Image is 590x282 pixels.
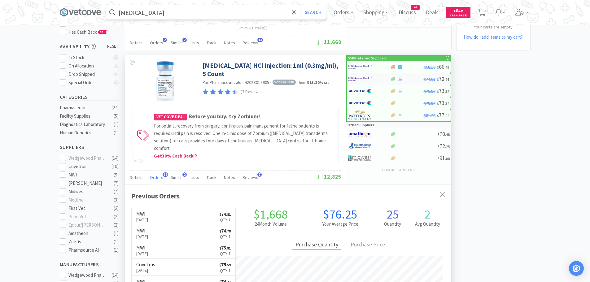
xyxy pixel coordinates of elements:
span: . 32 [444,89,449,94]
h2: Avg Quantity [410,220,445,228]
strong: $13.30 / vial [307,80,329,85]
h2: 24 Month Volume [236,220,305,228]
span: $ [219,212,221,217]
span: 7 [257,172,262,177]
a: MWI[DATE]$75.81Qty:1 [132,242,236,259]
span: $ [438,144,439,149]
img: 77fca1acd8b6420a9015268ca798ef17_1.png [348,86,372,96]
span: $ [219,263,221,267]
p: Qty: 1 [219,216,231,223]
span: 77 [437,111,449,119]
div: [PERSON_NAME] [68,180,107,187]
div: ( 3 ) [114,196,119,204]
div: ( 9 ) [114,171,119,179]
div: Ad [134,158,143,163]
h2: Quantity [375,220,410,228]
span: . 78 [226,229,231,233]
span: 2 [163,38,167,42]
span: Par Pharmaceuticals [203,80,242,85]
span: 70 [438,130,450,137]
a: MWI[DATE]$74.78Qty:1 [132,225,236,242]
div: ( 7 ) [114,188,119,195]
span: 74 [219,211,231,217]
span: Limits & Details [238,25,267,31]
h1: $76.25 [305,208,375,220]
div: ( 1 ) [114,129,119,137]
p: [DATE] [136,216,148,223]
span: 66 [437,63,449,70]
h4: Before you buy, try Zorbium! [154,112,335,121]
input: Search by item, sku, manufacturer, ingredient, size... [106,5,326,20]
span: 72 [438,142,450,150]
span: . 88 [445,156,450,161]
span: Orders [150,40,163,46]
span: from [299,80,306,85]
p: Your carts are empty [457,24,530,30]
span: . 22 [444,113,449,118]
div: ( 5 ) [114,112,119,120]
div: Open Intercom Messenger [569,261,584,276]
img: f6b2451649754179b5b4e0c70c3f7cb0_2.png [348,62,372,72]
span: Has Cash Back [68,29,107,35]
span: Reviews [243,175,258,180]
p: (7 Reviews) [241,89,262,95]
span: CB [98,30,105,34]
span: $81.28 [424,113,435,118]
p: Other Suppliers [347,122,374,128]
div: ( 1 ) [114,238,119,245]
span: Similar [171,175,183,180]
span: . 81 [226,246,231,250]
div: Penn Vet [68,213,107,220]
h2: Your Average Price [305,220,375,228]
span: 45 [411,5,419,10]
div: ( 14 ) [111,154,119,162]
div: MWI [68,171,107,179]
span: . 59 [226,263,231,267]
img: 77fca1acd8b6420a9015268ca798ef17_1.png [348,98,372,108]
span: Track [207,175,216,180]
img: 4dd14cff54a648ac9e977f0c5da9bc2e_5.png [348,154,371,163]
div: First Vet [68,205,107,212]
div: Human Generics [60,129,110,137]
span: Details [130,40,142,46]
span: Notes [224,175,235,180]
span: 75 [219,245,231,251]
div: Previous Orders [131,191,445,202]
div: Epicur/[PERSON_NAME] [68,221,107,229]
p: Qty: 1 [219,250,231,257]
span: 2 [182,172,187,177]
span: 72 [437,75,449,82]
span: 12,825 [317,173,341,180]
span: . 81 [226,212,231,217]
img: 7915dbd3f8974342a4dc3feb8efc1740_58.png [348,141,371,151]
span: Cash Back [450,14,467,18]
div: Midwest [68,188,107,195]
span: . 32 [444,101,449,106]
span: Lists [190,175,199,180]
span: $ [438,132,439,137]
span: $ [437,101,439,106]
div: Medline [68,196,107,204]
div: In Stock [68,54,110,61]
span: $68.19 [424,64,435,70]
span: Reviews [243,40,258,46]
a: Deals [423,10,441,15]
span: $ [454,9,456,13]
div: ( 2 ) [114,213,119,220]
span: Get 30 % Cash Back! [154,153,197,159]
span: Lists [190,40,199,46]
span: 42023017905 [245,80,269,85]
div: ( 2 ) [114,205,119,212]
div: Covetrus [68,163,107,170]
span: Track [207,40,216,46]
p: SVP Preferred Suppliers [348,55,387,61]
div: Facility Supplies [60,112,110,120]
span: . 10 [458,9,463,13]
h6: MWI [136,228,148,233]
div: ( 14 ) [111,271,119,279]
div: Special Order [68,79,110,86]
div: Pharmaceuticals [60,104,110,111]
h1: $1,668 [236,208,305,220]
span: $ [437,65,439,70]
img: f5e969b455434c6296c6d81ef179fa71_3.png [348,111,372,120]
